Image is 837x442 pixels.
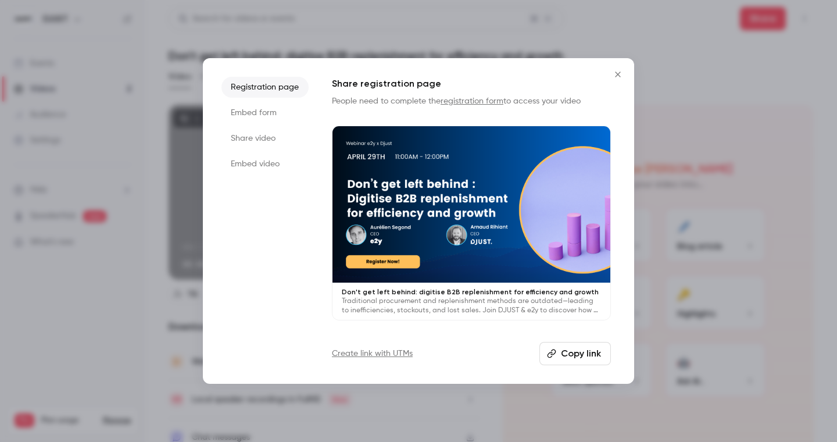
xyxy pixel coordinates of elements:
p: Don't get left behind: digitise B2B replenishment for efficiency and growth [342,287,601,297]
a: Create link with UTMs [332,348,413,359]
p: People need to complete the to access your video [332,95,611,107]
a: Don't get left behind: digitise B2B replenishment for efficiency and growthTraditional procuremen... [332,126,611,320]
li: Embed video [221,154,309,174]
li: Embed form [221,102,309,123]
button: Copy link [539,342,611,365]
li: Share video [221,128,309,149]
p: Traditional procurement and replenishment methods are outdated—leading to inefficiencies, stockou... [342,297,601,315]
li: Registration page [221,77,309,98]
button: Close [606,63,629,86]
a: registration form [441,97,503,105]
h1: Share registration page [332,77,611,91]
